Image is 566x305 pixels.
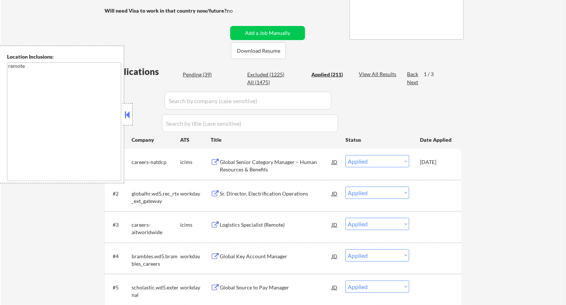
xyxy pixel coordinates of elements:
[162,114,338,132] input: Search by title (case sensitive)
[180,158,211,166] div: icims
[331,187,338,200] div: JD
[231,42,286,59] button: Download Resume
[113,253,126,260] div: #4
[180,190,211,197] div: workday
[407,70,419,78] div: Back
[105,7,228,14] strong: Will need Visa to work in that country now/future?:
[180,136,211,144] div: ATS
[407,79,419,86] div: Next
[247,79,284,86] div: All (1475)
[311,71,348,78] div: Applied (211)
[211,136,338,144] div: Title
[180,221,211,229] div: icims
[420,136,453,144] div: Date Applied
[132,253,180,267] div: brambles.wd5.brambles_careers
[132,136,181,144] div: Company
[220,190,332,197] div: Sr. Director, Electrification Operations
[331,218,338,231] div: JD
[220,158,332,173] div: Global Senior Category Manager – Human Resources & Benefits
[220,284,332,291] div: Global Source to Pay Manager
[227,7,248,14] div: no
[113,284,126,291] div: #5
[424,70,441,78] div: 1 / 3
[113,221,126,229] div: #3
[132,284,180,298] div: scholastic.wd5.external
[183,71,220,78] div: Pending (39)
[180,253,211,260] div: workday
[165,92,331,109] input: Search by company (case sensitive)
[180,284,211,291] div: workday
[345,133,409,146] div: Status
[331,155,338,168] div: JD
[420,158,453,166] div: [DATE]
[331,281,338,294] div: JD
[247,71,284,78] div: Excluded (1225)
[107,67,181,76] div: Applications
[113,190,126,197] div: #2
[359,70,398,78] div: View All Results
[220,253,332,260] div: Global Key Account Manager
[132,221,180,236] div: careers-aitworldwide
[220,221,332,229] div: Logistics Specialist (Remote)
[230,26,305,40] button: Add a Job Manually
[132,158,180,166] div: careers-natdcp
[132,190,180,204] div: globalhr.wd5.rec_rtx_ext_gateway
[7,53,121,60] div: Location Inclusions:
[331,249,338,263] div: JD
